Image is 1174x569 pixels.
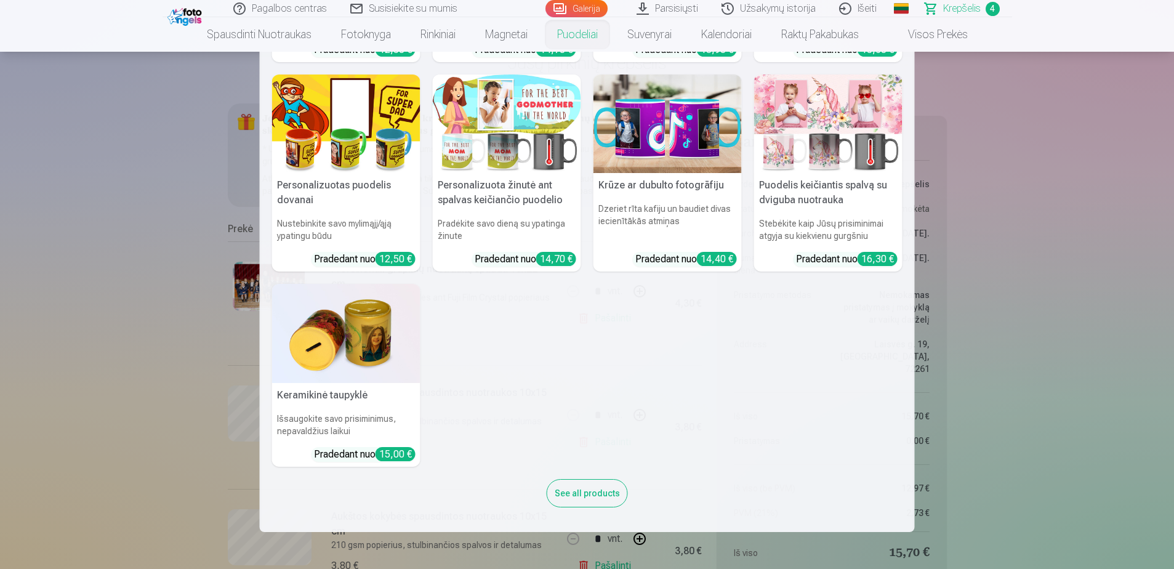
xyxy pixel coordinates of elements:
[272,75,420,174] img: Personalizuotas puodelis dovanai
[433,75,581,174] img: Personalizuota žinutė ant spalvas keičiančio puodelio
[376,252,416,266] div: 12,50 €
[167,5,205,26] img: /fa2
[272,284,420,467] a: Keramikinė taupyklėKeramikinė taupyklėIšsaugokite savo prisiminimus, nepavaldžius laikuiPradedant...
[272,212,420,247] h6: Nustebinkite savo mylimąjį/ąją ypatingu būdu
[754,75,903,272] a: Puodelis keičiantis spalvą su dviguba nuotraukaPuodelis keičiantis spalvą su dviguba nuotraukaSte...
[754,75,903,174] img: Puodelis keičiantis spalvą su dviguba nuotrauka
[272,284,420,383] img: Keramikinė taupyklė
[593,75,742,174] img: Krūze ar dubulto fotogrāfiju
[593,198,742,247] h6: Dzeriet rīta kafiju un baudiet divas iecienītākās atmiņas
[858,252,898,266] div: 16,30 €
[796,252,898,267] div: Pradedant nuo
[536,42,576,57] div: 14,70 €
[376,447,416,461] div: 15,00 €
[754,212,903,247] h6: Stebėkite kaip Jūsų prisiminimai atgyja su kiekvienu gurgšniu
[470,17,542,52] a: Magnetai
[272,383,420,408] h5: Keramikinė taupyklė
[547,486,628,499] a: See all products
[272,408,420,442] h6: Išsaugokite savo prisiminimus, nepavaldžius laikui
[766,17,874,52] a: Raktų pakabukas
[697,252,737,266] div: 14,40 €
[376,42,416,57] div: 12,50 €
[272,75,420,272] a: Personalizuotas puodelis dovanaiPersonalizuotas puodelis dovanaiNustebinkite savo mylimąjį/ąją yp...
[192,17,326,52] a: Spausdinti nuotraukas
[314,252,416,267] div: Pradedant nuo
[874,17,983,52] a: Visos prekės
[754,173,903,212] h5: Puodelis keičiantis spalvą su dviguba nuotrauka
[433,75,581,272] a: Personalizuota žinutė ant spalvas keičiančio puodelioPersonalizuota žinutė ant spalvas keičiančio...
[858,42,898,57] div: 15,60 €
[547,479,628,507] div: See all products
[314,447,416,462] div: Pradedant nuo
[272,173,420,212] h5: Personalizuotas puodelis dovanai
[326,17,406,52] a: Fotoknyga
[475,252,576,267] div: Pradedant nuo
[536,252,576,266] div: 14,70 €
[686,17,766,52] a: Kalendoriai
[433,173,581,212] h5: Personalizuota žinutė ant spalvas keičiančio puodelio
[593,75,742,272] a: Krūze ar dubulto fotogrāfijuKrūze ar dubulto fotogrāfijuDzeriet rīta kafiju un baudiet divas ieci...
[943,1,981,16] span: Krepšelis
[613,17,686,52] a: Suvenyrai
[986,2,1000,16] span: 4
[593,173,742,198] h5: Krūze ar dubulto fotogrāfiju
[542,17,613,52] a: Puodeliai
[433,212,581,247] h6: Pradėkite savo dieną su ypatinga žinute
[406,17,470,52] a: Rinkiniai
[697,42,737,57] div: 13,90 €
[635,252,737,267] div: Pradedant nuo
